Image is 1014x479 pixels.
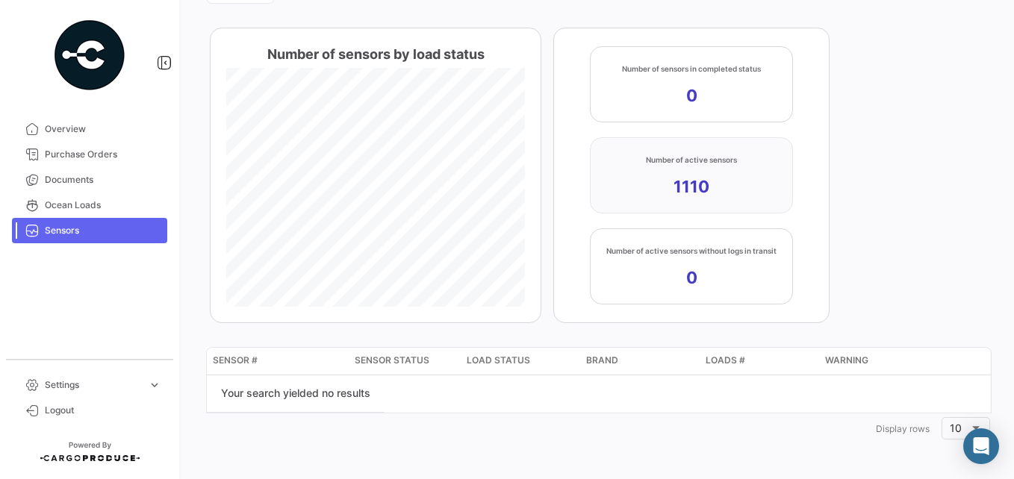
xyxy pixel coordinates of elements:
[686,85,697,106] app-kpi-label-value: 0
[12,218,167,243] a: Sensors
[586,354,618,367] span: Brand
[45,404,161,417] span: Logout
[12,192,167,218] a: Ocean Loads
[700,348,819,375] datatable-header-cell: Loads #
[674,176,709,197] app-kpi-label-value: 1110
[461,348,580,375] datatable-header-cell: Load status
[207,348,326,375] datatable-header-cell: Sensor #
[686,267,697,288] app-kpi-label-value: 0
[45,378,142,392] span: Settings
[606,245,777,257] app-kpi-label-title: Number of active sensors without logs in transit
[207,375,385,413] div: Your search yielded no results
[349,348,461,375] datatable-header-cell: Sensor status
[45,224,161,237] span: Sensors
[706,354,745,367] span: Loads #
[825,354,868,367] span: Warning
[45,122,161,136] span: Overview
[876,423,930,434] span: Display rows
[326,348,349,375] datatable-header-cell: Has Logs
[580,348,700,375] datatable-header-cell: Brand
[45,173,161,187] span: Documents
[45,198,161,212] span: Ocean Loads
[950,422,962,434] span: 10
[148,378,161,392] span: expand_more
[12,142,167,167] a: Purchase Orders
[355,354,429,367] span: Sensor status
[467,354,530,367] span: Load status
[12,167,167,192] a: Documents
[12,116,167,142] a: Overview
[45,148,161,161] span: Purchase Orders
[963,428,999,464] div: Abrir Intercom Messenger
[622,63,761,75] app-kpi-label-title: Number of sensors in completed status
[52,18,127,93] img: powered-by.png
[213,354,258,367] span: Sensor #
[646,154,737,166] app-kpi-label-title: Number of active sensors
[819,348,983,375] datatable-header-cell: Warning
